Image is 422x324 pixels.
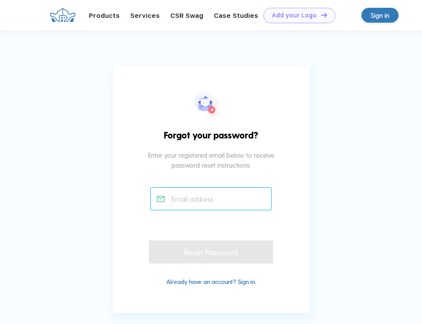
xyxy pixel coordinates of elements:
div: Add your Logo [272,12,317,19]
img: email_active.svg [157,196,165,202]
a: Products [89,12,120,20]
a: Already have an account? Sign in. [166,278,256,285]
img: FP-CROWN.png [50,8,76,22]
div: Reset Password [149,240,273,263]
div: Enter your registered email below to receive password reset instructions. [142,150,280,187]
input: Email address [150,187,272,210]
a: Sign in [361,8,398,23]
div: Forgot your password? [152,128,270,151]
img: DT [321,13,327,17]
img: forgot_pwd.svg [194,91,228,128]
div: Sign in [371,10,389,20]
